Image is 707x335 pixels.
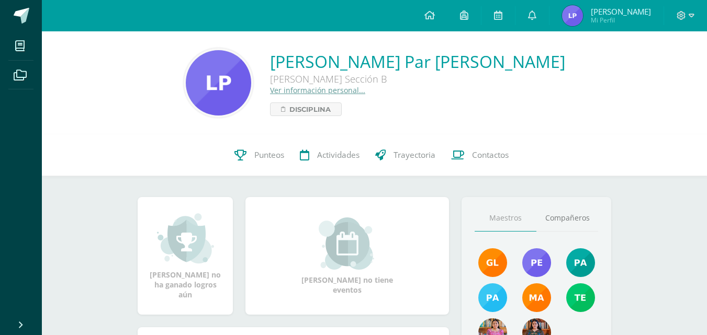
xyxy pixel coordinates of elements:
[289,103,331,115] span: Disciplina
[227,134,292,176] a: Punteos
[443,134,517,176] a: Contactos
[522,283,551,312] img: 560278503d4ca08c21e9c7cd40ba0529.png
[186,50,251,115] img: bd8b520c9007af4a11c763d0bab54351.png
[478,283,507,312] img: d0514ac6eaaedef5318872dd8b40be23.png
[270,85,365,95] a: Ver información personal...
[472,149,509,160] span: Contactos
[254,149,284,160] span: Punteos
[292,134,367,176] a: Actividades
[367,134,443,176] a: Trayectoria
[295,217,400,295] div: [PERSON_NAME] no tiene eventos
[270,102,342,116] a: Disciplina
[591,16,651,25] span: Mi Perfil
[562,5,583,26] img: 648b0eb96274bf8f3ae384373c67641a.png
[475,205,536,232] a: Maestros
[522,248,551,277] img: 901d3a81a60619ba26076f020600640f.png
[270,73,565,85] div: [PERSON_NAME] Sección B
[478,248,507,277] img: 895b5ece1ed178905445368d61b5ce67.png
[566,248,595,277] img: 40c28ce654064086a0d3fb3093eec86e.png
[317,149,360,160] span: Actividades
[270,50,565,73] a: [PERSON_NAME] Par [PERSON_NAME]
[319,217,376,270] img: event_small.png
[394,149,435,160] span: Trayectoria
[566,283,595,312] img: f478d08ad3f1f0ce51b70bf43961b330.png
[536,205,598,232] a: Compañeros
[148,212,222,299] div: [PERSON_NAME] no ha ganado logros aún
[157,212,214,264] img: achievement_small.png
[591,6,651,17] span: [PERSON_NAME]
